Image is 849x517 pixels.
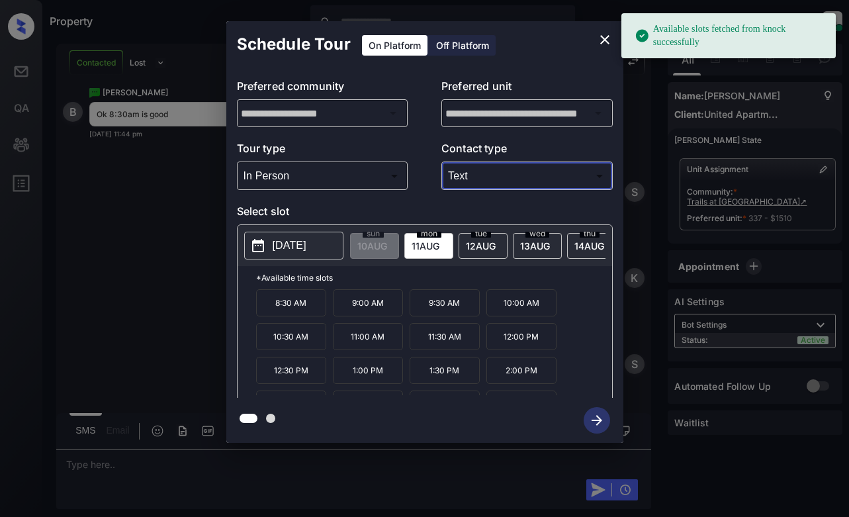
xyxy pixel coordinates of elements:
p: Select slot [237,203,613,224]
p: 11:30 AM [410,323,480,350]
p: 4:00 PM [486,391,557,418]
p: 1:30 PM [410,357,480,384]
p: 12:00 PM [486,323,557,350]
div: date-select [567,233,616,259]
p: 9:30 AM [410,289,480,316]
div: Off Platform [429,35,496,56]
button: close [592,26,618,53]
span: 14 AUG [574,240,604,252]
div: Text [445,165,609,187]
span: 13 AUG [520,240,550,252]
p: Tour type [237,140,408,162]
p: 9:00 AM [333,289,403,316]
p: 2:30 PM [256,391,326,418]
p: 1:00 PM [333,357,403,384]
span: thu [580,230,600,238]
span: mon [417,230,441,238]
p: 10:00 AM [486,289,557,316]
p: [DATE] [273,238,306,254]
p: Contact type [441,140,613,162]
p: *Available time slots [256,266,612,289]
p: 10:30 AM [256,323,326,350]
p: 11:00 AM [333,323,403,350]
span: wed [525,230,549,238]
span: 12 AUG [466,240,496,252]
div: On Platform [362,35,427,56]
button: btn-next [576,403,618,438]
span: 11 AUG [412,240,439,252]
span: tue [471,230,491,238]
div: Available slots fetched from knock successfully [635,17,825,54]
div: In Person [240,165,405,187]
p: 8:30 AM [256,289,326,316]
div: date-select [404,233,453,259]
p: Preferred unit [441,78,613,99]
p: 12:30 PM [256,357,326,384]
p: 2:00 PM [486,357,557,384]
div: date-select [459,233,508,259]
p: 3:00 PM [333,391,403,418]
p: Preferred community [237,78,408,99]
h2: Schedule Tour [226,21,361,68]
div: date-select [513,233,562,259]
p: 3:30 PM [410,391,480,418]
button: [DATE] [244,232,343,259]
